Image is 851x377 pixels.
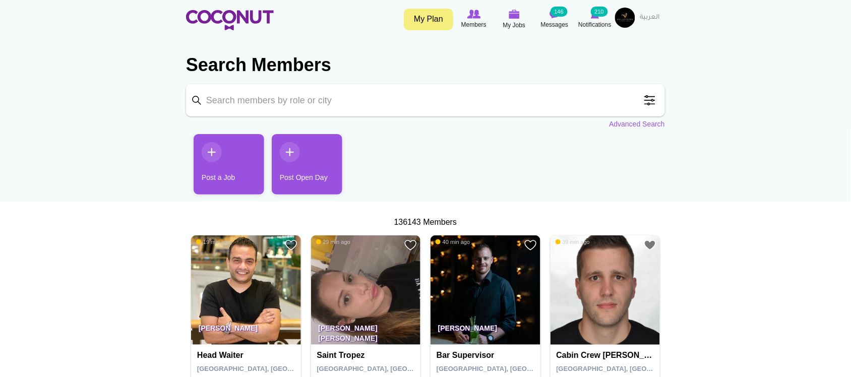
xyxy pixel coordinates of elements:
[534,8,575,31] a: Messages Messages 146
[541,20,569,30] span: Messages
[186,217,665,228] div: 136143 Members
[575,8,615,31] a: Notifications Notifications 210
[196,238,230,245] span: 19 min ago
[556,238,590,245] span: 39 min ago
[186,10,274,30] img: Home
[317,365,461,372] span: [GEOGRAPHIC_DATA], [GEOGRAPHIC_DATA]
[191,317,301,345] p: [PERSON_NAME]
[494,8,534,31] a: My Jobs My Jobs
[635,8,665,28] a: العربية
[578,20,611,30] span: Notifications
[467,10,480,19] img: Browse Members
[461,20,487,30] span: Members
[186,134,257,202] li: 1 / 2
[264,134,335,202] li: 2 / 2
[557,351,657,360] h4: Cabin Crew [PERSON_NAME] / Cabin Supervisor
[186,84,665,116] input: Search members by role or city
[317,351,417,360] h4: Saint tropez
[186,53,665,77] h2: Search Members
[551,7,568,17] small: 146
[197,365,341,372] span: [GEOGRAPHIC_DATA], [GEOGRAPHIC_DATA]
[316,238,350,245] span: 29 min ago
[311,317,421,345] p: [PERSON_NAME] [PERSON_NAME][EMAIL_ADDRESS][DOMAIN_NAME]
[436,238,470,245] span: 40 min ago
[404,239,417,252] a: Add to Favourites
[524,239,537,252] a: Add to Favourites
[509,10,520,19] img: My Jobs
[644,239,656,252] a: Add to Favourites
[437,365,580,372] span: [GEOGRAPHIC_DATA], [GEOGRAPHIC_DATA]
[557,365,700,372] span: [GEOGRAPHIC_DATA], [GEOGRAPHIC_DATA]
[404,9,453,30] a: My Plan
[591,10,599,19] img: Notifications
[550,10,560,19] img: Messages
[431,317,540,345] p: [PERSON_NAME]
[197,351,297,360] h4: Head Waiter
[503,20,526,30] span: My Jobs
[454,8,494,31] a: Browse Members Members
[609,119,665,129] a: Advanced Search
[194,134,264,195] a: Post a Job
[437,351,537,360] h4: Bar Supervisor
[272,134,342,195] a: Post Open Day
[591,7,608,17] small: 210
[285,239,297,252] a: Add to Favourites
